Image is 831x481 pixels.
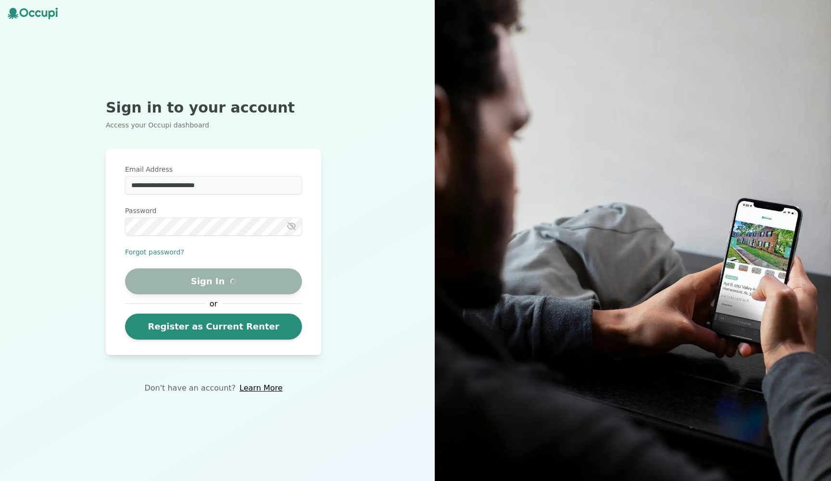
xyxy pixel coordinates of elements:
[106,120,321,130] p: Access your Occupi dashboard
[125,206,302,215] label: Password
[239,382,282,394] a: Learn More
[125,165,302,174] label: Email Address
[144,382,236,394] p: Don't have an account?
[106,99,321,116] h2: Sign in to your account
[125,247,184,257] button: Forgot password?
[205,298,222,310] span: or
[125,314,302,340] a: Register as Current Renter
